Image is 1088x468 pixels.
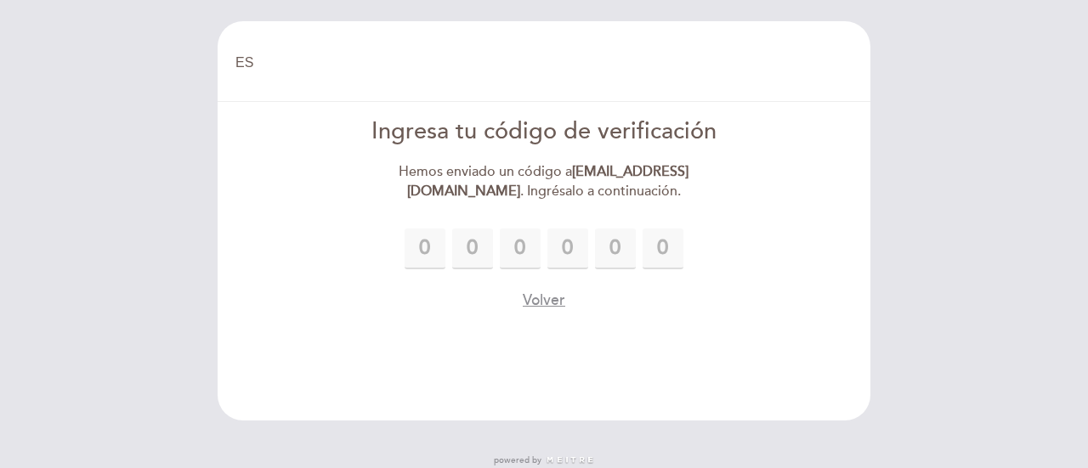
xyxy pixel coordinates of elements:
[595,228,636,269] input: 0
[405,228,445,269] input: 0
[494,454,594,466] a: powered by
[523,290,565,311] button: Volver
[494,454,541,466] span: powered by
[546,456,594,465] img: MEITRE
[349,162,739,201] div: Hemos enviado un código a . Ingrésalo a continuación.
[452,228,493,269] input: 0
[643,228,683,269] input: 0
[407,163,689,200] strong: [EMAIL_ADDRESS][DOMAIN_NAME]
[349,116,739,149] div: Ingresa tu código de verificación
[500,228,541,269] input: 0
[547,228,588,269] input: 0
